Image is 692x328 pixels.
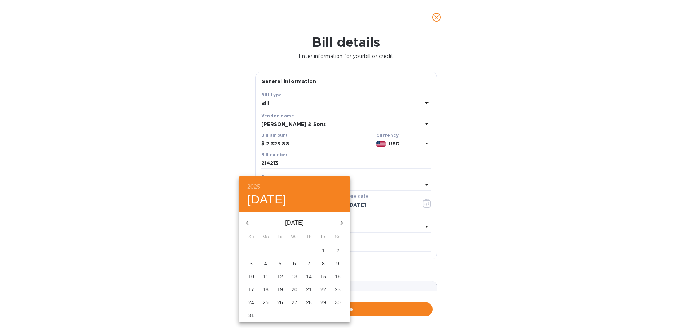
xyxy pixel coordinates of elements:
p: 29 [320,299,326,306]
p: 4 [264,260,267,267]
button: 27 [288,296,301,309]
span: We [288,234,301,241]
button: 12 [274,270,287,283]
button: 17 [245,283,258,296]
p: 1 [322,247,325,254]
span: Su [245,234,258,241]
button: 30 [331,296,344,309]
p: 17 [248,286,254,293]
p: 9 [336,260,339,267]
button: 4 [259,257,272,270]
button: 10 [245,270,258,283]
span: Th [302,234,315,241]
button: 18 [259,283,272,296]
button: 29 [317,296,330,309]
p: 12 [277,273,283,280]
p: 30 [335,299,341,306]
p: 18 [263,286,269,293]
span: Mo [259,234,272,241]
button: 19 [274,283,287,296]
p: [DATE] [256,219,333,227]
button: 13 [288,270,301,283]
p: 27 [292,299,297,306]
p: 15 [320,273,326,280]
button: 2 [331,244,344,257]
button: 23 [331,283,344,296]
p: 28 [306,299,312,306]
button: 7 [302,257,315,270]
button: 1 [317,244,330,257]
button: 2025 [247,182,260,192]
button: 25 [259,296,272,309]
button: 28 [302,296,315,309]
p: 26 [277,299,283,306]
button: 6 [288,257,301,270]
p: 19 [277,286,283,293]
p: 25 [263,299,269,306]
button: [DATE] [247,192,287,207]
button: 22 [317,283,330,296]
button: 31 [245,309,258,322]
button: 15 [317,270,330,283]
p: 14 [306,273,312,280]
p: 10 [248,273,254,280]
p: 2 [336,247,339,254]
button: 20 [288,283,301,296]
button: 16 [331,270,344,283]
p: 7 [307,260,310,267]
p: 8 [322,260,325,267]
button: 3 [245,257,258,270]
span: Sa [331,234,344,241]
p: 16 [335,273,341,280]
button: 11 [259,270,272,283]
p: 31 [248,312,254,319]
span: Tu [274,234,287,241]
p: 6 [293,260,296,267]
p: 21 [306,286,312,293]
p: 13 [292,273,297,280]
button: 8 [317,257,330,270]
p: 20 [292,286,297,293]
button: 24 [245,296,258,309]
button: 5 [274,257,287,270]
button: 9 [331,257,344,270]
p: 5 [279,260,281,267]
p: 24 [248,299,254,306]
button: 14 [302,270,315,283]
p: 23 [335,286,341,293]
button: 26 [274,296,287,309]
button: 21 [302,283,315,296]
p: 3 [250,260,253,267]
span: Fr [317,234,330,241]
p: 22 [320,286,326,293]
p: 11 [263,273,269,280]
